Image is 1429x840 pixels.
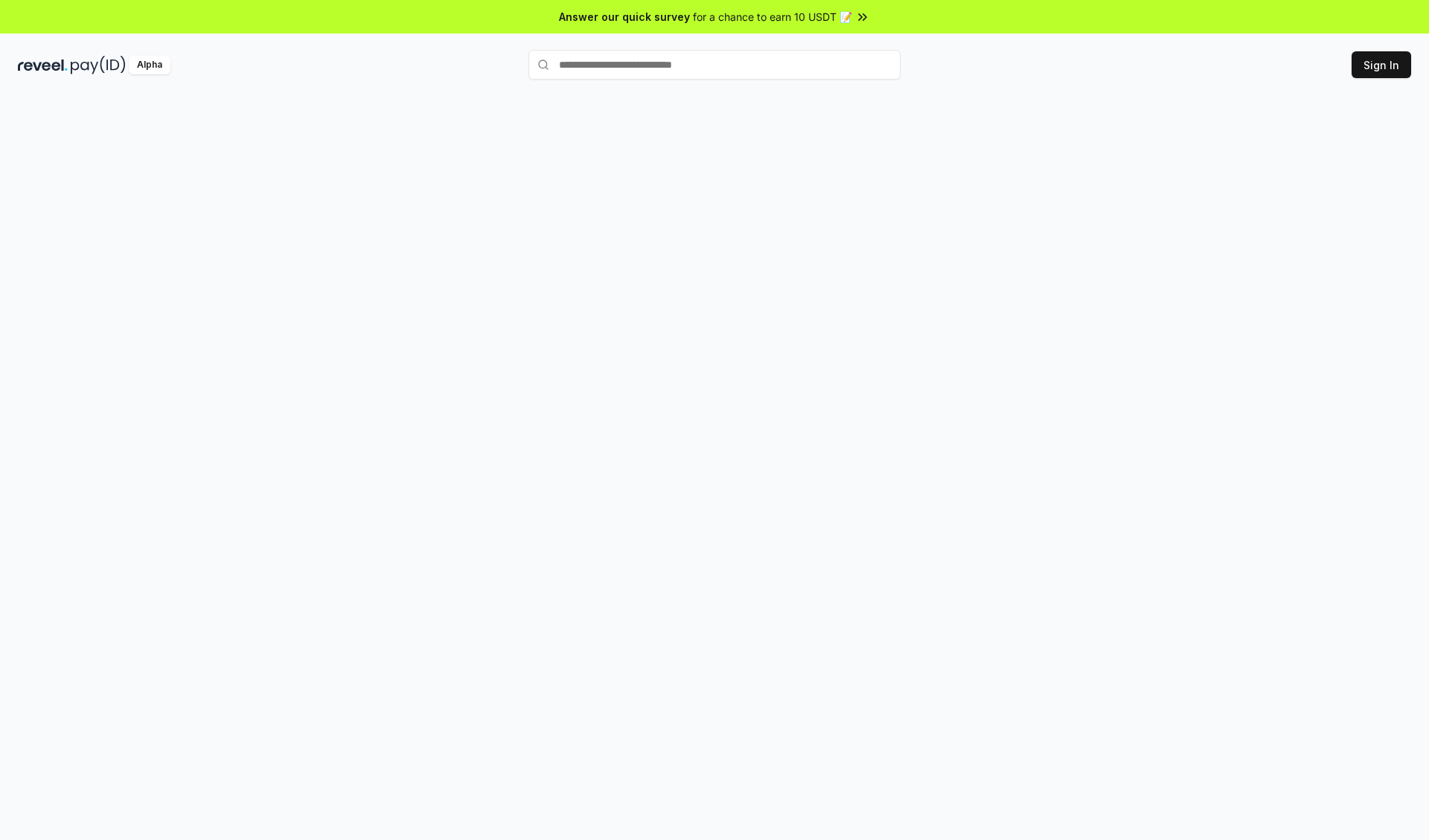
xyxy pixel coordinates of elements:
img: reveel_dark [18,56,68,74]
span: for a chance to earn 10 USDT 📝 [693,9,852,25]
span: Answer our quick survey [559,9,690,25]
button: Sign In [1352,51,1411,78]
img: pay_id [71,56,126,74]
div: Alpha [129,56,170,74]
